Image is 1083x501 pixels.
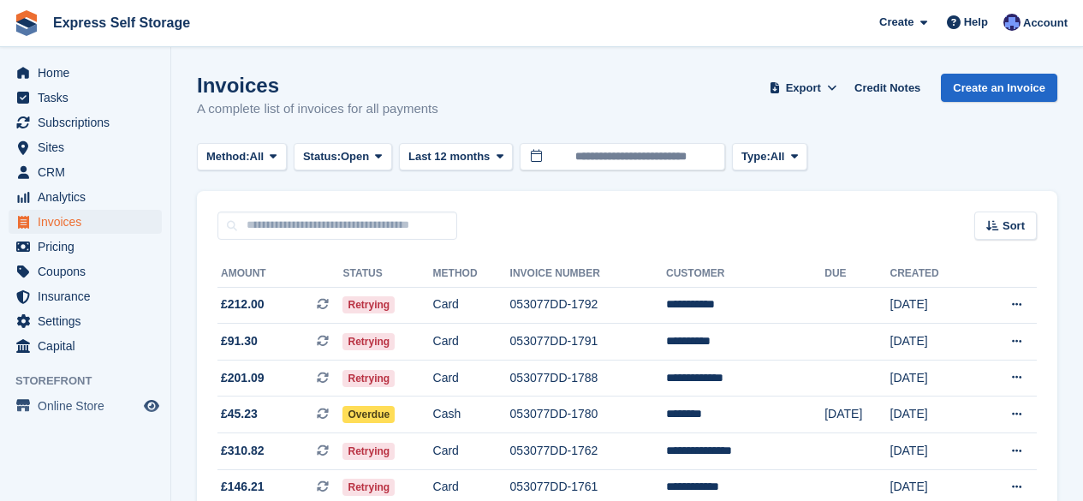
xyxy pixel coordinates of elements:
[732,143,807,171] button: Type: All
[9,160,162,184] a: menu
[890,397,975,433] td: [DATE]
[890,260,975,288] th: Created
[221,295,265,313] span: £212.00
[9,86,162,110] a: menu
[433,433,510,470] td: Card
[38,135,140,159] span: Sites
[890,287,975,324] td: [DATE]
[38,235,140,259] span: Pricing
[217,260,342,288] th: Amount
[399,143,513,171] button: Last 12 months
[786,80,821,97] span: Export
[38,210,140,234] span: Invoices
[342,443,395,460] span: Retrying
[9,259,162,283] a: menu
[408,148,490,165] span: Last 12 months
[890,360,975,397] td: [DATE]
[879,14,913,31] span: Create
[14,10,39,36] img: stora-icon-8386f47178a22dfd0bd8f6a31ec36ba5ce8667c1dd55bd0f319d3a0aa187defe.svg
[197,143,287,171] button: Method: All
[510,433,666,470] td: 053077DD-1762
[666,260,824,288] th: Customer
[294,143,392,171] button: Status: Open
[433,324,510,361] td: Card
[510,360,666,397] td: 053077DD-1788
[38,185,140,209] span: Analytics
[341,148,369,165] span: Open
[9,135,162,159] a: menu
[342,370,395,387] span: Retrying
[141,396,162,416] a: Preview store
[46,9,197,37] a: Express Self Storage
[824,397,890,433] td: [DATE]
[1003,14,1021,31] img: Vahnika Batchu
[433,287,510,324] td: Card
[771,148,785,165] span: All
[342,333,395,350] span: Retrying
[510,324,666,361] td: 053077DD-1791
[890,433,975,470] td: [DATE]
[206,148,250,165] span: Method:
[824,260,890,288] th: Due
[342,406,395,423] span: Overdue
[38,61,140,85] span: Home
[890,324,975,361] td: [DATE]
[221,332,258,350] span: £91.30
[9,394,162,418] a: menu
[221,442,265,460] span: £310.82
[964,14,988,31] span: Help
[250,148,265,165] span: All
[342,260,432,288] th: Status
[9,61,162,85] a: menu
[38,334,140,358] span: Capital
[38,86,140,110] span: Tasks
[510,287,666,324] td: 053077DD-1792
[15,373,170,390] span: Storefront
[9,185,162,209] a: menu
[38,284,140,308] span: Insurance
[941,74,1057,102] a: Create an Invoice
[342,296,395,313] span: Retrying
[221,478,265,496] span: £146.21
[197,74,438,97] h1: Invoices
[9,284,162,308] a: menu
[433,397,510,433] td: Cash
[342,479,395,496] span: Retrying
[9,334,162,358] a: menu
[848,74,927,102] a: Credit Notes
[221,405,258,423] span: £45.23
[1003,218,1025,235] span: Sort
[9,309,162,333] a: menu
[510,260,666,288] th: Invoice Number
[510,397,666,433] td: 053077DD-1780
[1023,15,1068,32] span: Account
[433,360,510,397] td: Card
[38,259,140,283] span: Coupons
[9,110,162,134] a: menu
[9,210,162,234] a: menu
[38,394,140,418] span: Online Store
[765,74,841,102] button: Export
[433,260,510,288] th: Method
[741,148,771,165] span: Type:
[38,309,140,333] span: Settings
[221,369,265,387] span: £201.09
[303,148,341,165] span: Status:
[38,110,140,134] span: Subscriptions
[197,99,438,119] p: A complete list of invoices for all payments
[9,235,162,259] a: menu
[38,160,140,184] span: CRM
